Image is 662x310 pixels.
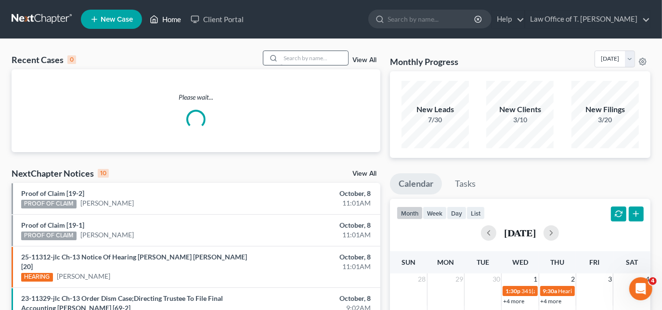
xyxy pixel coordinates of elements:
[486,115,554,125] div: 3/10
[446,173,484,194] a: Tasks
[390,56,458,67] h3: Monthly Progress
[186,11,248,28] a: Client Portal
[57,271,110,281] a: [PERSON_NAME]
[492,11,524,28] a: Help
[570,273,576,285] span: 2
[260,252,371,262] div: October, 8
[21,232,77,240] div: PROOF OF CLAIM
[21,189,84,197] a: Proof of Claim [19-2]
[486,104,554,115] div: New Clients
[571,104,639,115] div: New Filings
[12,92,380,102] p: Please wait...
[145,11,186,28] a: Home
[533,273,539,285] span: 1
[21,273,53,282] div: HEARING
[101,16,133,23] span: New Case
[67,55,76,64] div: 0
[512,258,528,266] span: Wed
[12,168,109,179] div: NextChapter Notices
[352,170,376,177] a: View All
[402,115,469,125] div: 7/30
[281,51,348,65] input: Search by name...
[571,115,639,125] div: 3/20
[402,104,469,115] div: New Leads
[589,258,599,266] span: Fri
[550,258,564,266] span: Thu
[543,287,558,295] span: 9:30a
[397,207,423,220] button: month
[260,189,371,198] div: October, 8
[260,198,371,208] div: 11:01AM
[402,258,415,266] span: Sun
[521,287,614,295] span: 341(a) meeting for [PERSON_NAME]
[80,230,134,240] a: [PERSON_NAME]
[454,273,464,285] span: 29
[645,273,650,285] span: 4
[260,230,371,240] div: 11:01AM
[21,253,247,271] a: 25-11312-jlc Ch-13 Notice Of Hearing [PERSON_NAME] [PERSON_NAME] [20]
[80,198,134,208] a: [PERSON_NAME]
[503,297,524,305] a: +4 more
[260,294,371,303] div: October, 8
[21,221,84,229] a: Proof of Claim [19-1]
[260,220,371,230] div: October, 8
[467,207,485,220] button: list
[525,11,650,28] a: Law Office of T. [PERSON_NAME]
[541,297,562,305] a: +4 more
[98,169,109,178] div: 10
[437,258,454,266] span: Mon
[649,277,657,285] span: 4
[506,287,520,295] span: 1:30p
[607,273,613,285] span: 3
[492,273,501,285] span: 30
[504,228,536,238] h2: [DATE]
[626,258,638,266] span: Sat
[388,10,476,28] input: Search by name...
[423,207,447,220] button: week
[629,277,652,300] iframe: Intercom live chat
[390,173,442,194] a: Calendar
[21,200,77,208] div: PROOF OF CLAIM
[352,57,376,64] a: View All
[447,207,467,220] button: day
[260,262,371,271] div: 11:01AM
[12,54,76,65] div: Recent Cases
[417,273,427,285] span: 28
[477,258,489,266] span: Tue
